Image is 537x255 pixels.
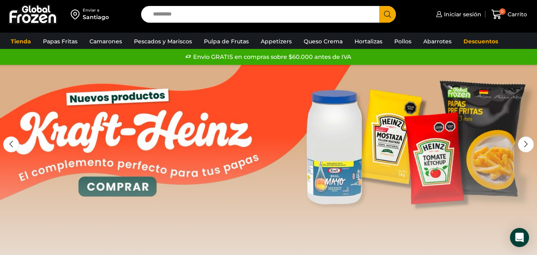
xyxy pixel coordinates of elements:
[499,8,506,15] span: 0
[510,228,529,247] div: Open Intercom Messenger
[351,34,386,49] a: Hortalizas
[83,8,109,13] div: Enviar a
[379,6,396,23] button: Search button
[39,34,81,49] a: Papas Fritas
[300,34,347,49] a: Queso Crema
[257,34,296,49] a: Appetizers
[459,34,502,49] a: Descuentos
[7,34,35,49] a: Tienda
[85,34,126,49] a: Camarones
[489,5,529,24] a: 0 Carrito
[200,34,253,49] a: Pulpa de Frutas
[390,34,415,49] a: Pollos
[434,6,481,22] a: Iniciar sesión
[506,10,527,18] span: Carrito
[518,136,534,152] div: Next slide
[130,34,196,49] a: Pescados y Mariscos
[3,136,19,152] div: Previous slide
[419,34,456,49] a: Abarrotes
[71,8,83,21] img: address-field-icon.svg
[442,10,481,18] span: Iniciar sesión
[83,13,109,21] div: Santiago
